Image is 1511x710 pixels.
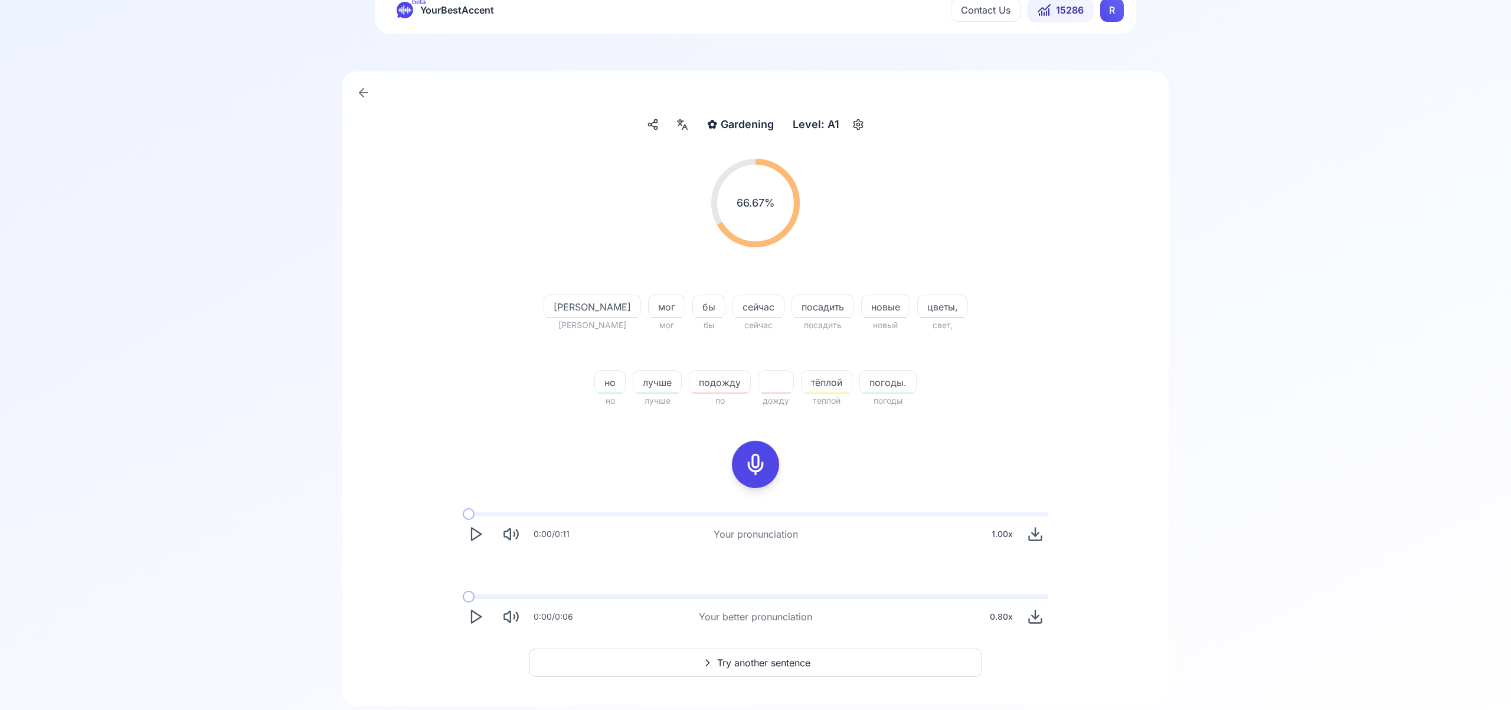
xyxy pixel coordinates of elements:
button: Download audio [1022,604,1048,630]
span: посадить [792,318,854,332]
a: betaYourBestAccent [387,2,503,18]
span: новые [862,300,910,314]
span: новый [861,318,910,332]
button: Play [463,521,489,547]
button: бы [692,295,725,318]
span: сейчас [732,318,784,332]
button: Try another sentence [529,649,982,677]
span: Try another sentence [717,656,810,670]
button: мог [648,295,685,318]
button: Mute [498,604,524,630]
span: тёплой [802,375,852,390]
button: Play [463,604,489,630]
span: дожду [758,394,794,408]
button: Download audio [1022,521,1048,547]
span: лучше [633,375,681,390]
button: цветы, [917,295,968,318]
span: сейчас [733,300,784,314]
span: бы [693,300,725,314]
button: Level: A1 [788,114,868,135]
span: но [594,394,626,408]
button: лучше [633,370,682,394]
button: [PERSON_NAME] [544,295,641,318]
span: бы [692,318,725,332]
div: Level: A1 [788,114,844,135]
span: свет, [917,318,968,332]
span: теплой [801,394,852,408]
span: погоды [859,394,917,408]
span: цветы, [918,300,967,314]
div: 0.80 x [985,605,1018,629]
button: ✿Gardening [702,114,779,135]
button: но [594,370,626,394]
span: 15286 [1056,3,1084,17]
span: ✿ [707,116,717,133]
span: погоды. [860,375,916,390]
div: 1.00 x [987,522,1018,546]
span: мог [648,318,685,332]
button: подожду [689,370,751,394]
span: Gardening [721,116,774,133]
button: сейчас [732,295,784,318]
span: мог [649,300,685,314]
span: лучше [633,394,682,408]
button: посадить [792,295,854,318]
div: 0:00 / 0:11 [534,528,570,540]
button: тёплой [801,370,852,394]
span: [PERSON_NAME] [544,318,641,332]
span: подожду [689,375,750,390]
div: Your better pronunciation [699,610,812,624]
button: новые [861,295,910,318]
span: YourBestAccent [420,2,494,18]
span: посадить [792,300,853,314]
button: погоды. [859,370,917,394]
button: Mute [498,521,524,547]
div: 0:00 / 0:06 [534,611,573,623]
span: но [595,375,625,390]
span: 66.67 % [737,195,775,211]
span: по [689,394,751,408]
span: [PERSON_NAME] [544,300,640,314]
div: Your pronunciation [714,527,798,541]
